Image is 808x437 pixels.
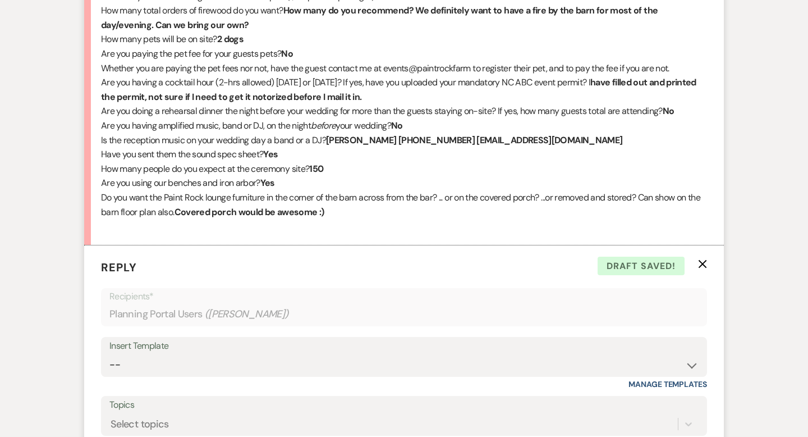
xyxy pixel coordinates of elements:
p: Are you having amplified music, band or DJ, on the night your wedding? [101,119,707,133]
em: before [311,120,336,131]
span: Draft saved! [598,257,685,276]
p: Whether you are paying the pet fees nor not, have the guest contact me at events@paintrockfarm to... [101,61,707,76]
span: Reply [101,260,137,275]
strong: Yes [260,177,275,189]
strong: 150 [309,163,323,175]
p: How many people do you expect at the ceremony site? [101,162,707,176]
p: Have you sent them the sound spec sheet? [101,147,707,162]
p: Is the reception music on your wedding day a band or a DJ? [101,133,707,148]
span: ( [PERSON_NAME] ) [205,307,289,322]
p: Are you using our benches and iron arbor? [101,176,707,190]
p: How many pets will be on site? [101,32,707,47]
p: Are you doing a rehearsal dinner the night before your wedding for more than the guests staying o... [101,104,707,119]
div: Select topics [111,417,169,432]
div: Insert Template [109,338,699,354]
strong: [PERSON_NAME] [PHONE_NUMBER] [EMAIL_ADDRESS][DOMAIN_NAME] [326,134,623,146]
p: How many total orders of firewood do you want? [101,3,707,32]
label: Topics [109,397,699,413]
div: Planning Portal Users [109,303,699,325]
strong: No [663,105,674,117]
strong: 2 dogs [217,33,244,45]
p: Are you having a cocktail hour (2-hrs allowed) [DATE] or [DATE]? If yes, have you uploaded your m... [101,75,707,104]
a: Manage Templates [628,379,707,389]
p: Recipients* [109,289,699,304]
strong: No [391,120,403,131]
strong: No [281,48,293,60]
strong: How many do you recommend? We definitely want to have a fire by the barn for most of the day/even... [101,4,658,31]
strong: Yes [263,148,278,160]
strong: have filled out and printed the permit, not sure if I need to get it notorized before I mail it in. [101,76,696,103]
p: Do you want the Paint Rock lounge furniture in the corner of the barn across from the bar? ... or... [101,190,707,219]
strong: Covered porch would be awesome :) [175,206,324,218]
p: Are you paying the pet fee for your guests pets? [101,47,707,61]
